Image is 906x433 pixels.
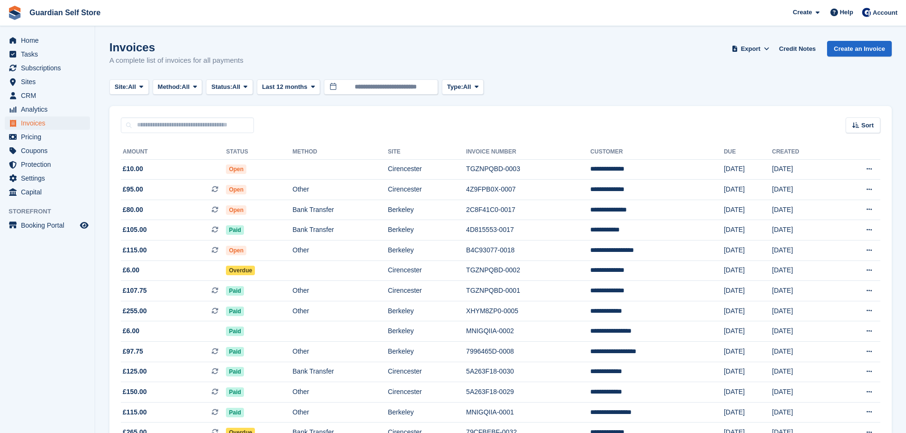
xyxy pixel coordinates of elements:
[466,220,590,241] td: 4D815553-0017
[466,260,590,281] td: TGZNPQBD-0002
[772,301,834,321] td: [DATE]
[862,8,871,17] img: Tom Scott
[388,382,466,403] td: Cirencester
[724,402,772,423] td: [DATE]
[257,79,320,95] button: Last 12 months
[466,321,590,342] td: MNIGQIIA-0002
[123,387,147,397] span: £150.00
[388,180,466,200] td: Cirencester
[21,34,78,47] span: Home
[772,144,834,160] th: Created
[226,266,255,275] span: Overdue
[123,326,139,336] span: £6.00
[730,41,771,57] button: Export
[388,342,466,362] td: Berkeley
[123,164,143,174] span: £10.00
[388,200,466,220] td: Berkeley
[442,79,484,95] button: Type: All
[772,321,834,342] td: [DATE]
[21,75,78,88] span: Sites
[21,48,78,61] span: Tasks
[775,41,819,57] a: Credit Notes
[292,200,388,220] td: Bank Transfer
[123,306,147,316] span: £255.00
[840,8,853,17] span: Help
[466,402,590,423] td: MNIGQIIA-0001
[21,172,78,185] span: Settings
[21,130,78,144] span: Pricing
[724,321,772,342] td: [DATE]
[724,144,772,160] th: Due
[226,367,244,376] span: Paid
[123,205,143,215] span: £80.00
[463,82,471,92] span: All
[5,185,90,199] a: menu
[153,79,203,95] button: Method: All
[5,75,90,88] a: menu
[466,301,590,321] td: XHYM8ZP0-0005
[772,159,834,180] td: [DATE]
[21,89,78,102] span: CRM
[226,408,244,417] span: Paid
[724,180,772,200] td: [DATE]
[388,220,466,241] td: Berkeley
[121,144,226,160] th: Amount
[772,342,834,362] td: [DATE]
[123,184,143,194] span: £95.00
[262,82,307,92] span: Last 12 months
[772,260,834,281] td: [DATE]
[772,402,834,423] td: [DATE]
[724,382,772,403] td: [DATE]
[292,220,388,241] td: Bank Transfer
[5,116,90,130] a: menu
[26,5,104,20] a: Guardian Self Store
[226,225,244,235] span: Paid
[123,225,147,235] span: £105.00
[226,327,244,336] span: Paid
[388,241,466,261] td: Berkeley
[21,144,78,157] span: Coupons
[5,130,90,144] a: menu
[292,180,388,200] td: Other
[466,200,590,220] td: 2C8F41C0-0017
[724,342,772,362] td: [DATE]
[123,286,147,296] span: £107.75
[466,342,590,362] td: 7996465D-0008
[724,260,772,281] td: [DATE]
[21,158,78,171] span: Protection
[109,41,244,54] h1: Invoices
[226,185,246,194] span: Open
[292,241,388,261] td: Other
[123,366,147,376] span: £125.00
[292,402,388,423] td: Other
[21,61,78,75] span: Subscriptions
[724,159,772,180] td: [DATE]
[772,281,834,301] td: [DATE]
[109,55,244,66] p: A complete list of invoices for all payments
[5,34,90,47] a: menu
[873,8,897,18] span: Account
[741,44,760,54] span: Export
[226,205,246,215] span: Open
[21,103,78,116] span: Analytics
[292,362,388,382] td: Bank Transfer
[109,79,149,95] button: Site: All
[388,301,466,321] td: Berkeley
[772,180,834,200] td: [DATE]
[772,200,834,220] td: [DATE]
[793,8,812,17] span: Create
[772,382,834,403] td: [DATE]
[466,241,590,261] td: B4C93077-0018
[388,144,466,160] th: Site
[226,144,292,160] th: Status
[292,301,388,321] td: Other
[5,61,90,75] a: menu
[388,159,466,180] td: Cirencester
[466,281,590,301] td: TGZNPQBD-0001
[466,159,590,180] td: TGZNPQBD-0003
[9,207,95,216] span: Storefront
[827,41,892,57] a: Create an Invoice
[211,82,232,92] span: Status:
[772,220,834,241] td: [DATE]
[466,144,590,160] th: Invoice Number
